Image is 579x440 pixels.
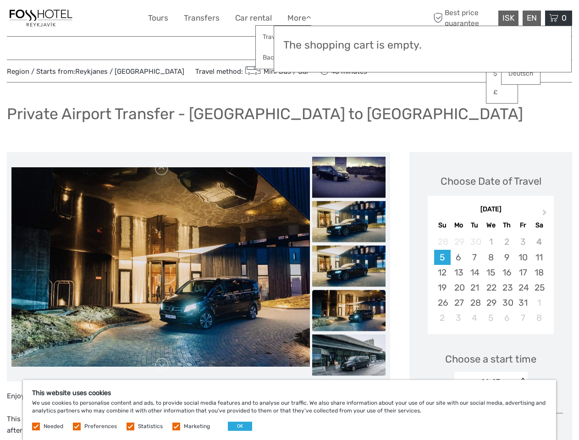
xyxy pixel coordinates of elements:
label: Needed [44,423,63,430]
div: Choose Saturday, November 8th, 2025 [531,310,547,325]
div: Choose Wednesday, October 22nd, 2025 [483,280,499,295]
span: Best price guarantee [431,8,496,28]
img: 71aa0f482582449abdb268dcf9e3cf8a_main_slider.jpeg [11,167,310,366]
div: Choose Friday, October 31st, 2025 [515,295,531,310]
a: Tours [148,11,168,25]
a: Reykjanes / [GEOGRAPHIC_DATA] [75,67,184,76]
div: Choose Friday, October 17th, 2025 [515,265,531,280]
a: More [287,11,311,25]
div: We [483,219,499,231]
div: 16:15 [481,376,501,388]
div: Choose Sunday, October 12th, 2025 [434,265,450,280]
img: 1357-20722262-a0dc-4fd2-8fc5-b62df901d176_logo_small.jpg [7,7,75,29]
label: Statistics [138,423,163,430]
div: Choose Tuesday, October 14th, 2025 [467,265,483,280]
div: Choose Wednesday, November 5th, 2025 [483,310,499,325]
div: Tu [467,219,483,231]
div: Choose Sunday, October 19th, 2025 [434,280,450,295]
span: Choose a start time [445,352,536,366]
div: We use cookies to personalise content and ads, to provide social media features and to analyse ou... [23,380,556,440]
div: Choose Sunday, November 2nd, 2025 [434,310,450,325]
div: Not available Sunday, September 28th, 2025 [434,234,450,249]
div: Choose Thursday, November 6th, 2025 [499,310,515,325]
div: Choose Saturday, October 25th, 2025 [531,280,547,295]
div: Choose Friday, October 10th, 2025 [515,250,531,265]
div: < > [518,378,526,387]
div: Th [499,219,515,231]
div: Choose Monday, October 20th, 2025 [451,280,467,295]
a: Car rental [235,11,272,25]
span: Region / Starts from: [7,67,184,77]
div: Not available Friday, October 3rd, 2025 [515,234,531,249]
div: Choose Monday, October 27th, 2025 [451,295,467,310]
div: Choose Friday, November 7th, 2025 [515,310,531,325]
div: Mo [451,219,467,231]
div: Sa [531,219,547,231]
a: Transfers [184,11,220,25]
h1: Private Airport Transfer - [GEOGRAPHIC_DATA] to [GEOGRAPHIC_DATA] [7,104,523,123]
div: EN [523,11,541,26]
div: Choose Friday, October 24th, 2025 [515,280,531,295]
button: OK [228,422,252,431]
div: Su [434,219,450,231]
span: Travel method: [195,65,309,77]
div: Not available Monday, September 29th, 2025 [451,234,467,249]
div: month 2025-10 [430,234,551,325]
img: 71aa0f482582449abdb268dcf9e3cf8a_slider_thumbnail.jpeg [312,290,386,331]
div: Choose Saturday, November 1st, 2025 [531,295,547,310]
span: 0 [560,13,568,22]
h3: The shopping cart is empty. [283,39,562,52]
div: Fr [515,219,531,231]
div: Choose Thursday, October 16th, 2025 [499,265,515,280]
img: 378a844c036c45d2993344ad2d676681_slider_thumbnail.jpeg [312,335,386,376]
label: Preferences [84,423,117,430]
button: Next Month [538,207,553,222]
label: Marketing [184,423,210,430]
div: Choose Saturday, October 18th, 2025 [531,265,547,280]
a: Deutsch [502,66,540,82]
div: Choose Tuesday, October 7th, 2025 [467,250,483,265]
a: Travel Articles [256,28,311,46]
img: 6753475544474535b87e047c1beee227_slider_thumbnail.jpeg [312,246,386,287]
div: Choose Saturday, October 11th, 2025 [531,250,547,265]
div: Not available Saturday, October 4th, 2025 [531,234,547,249]
div: Choose Thursday, October 23rd, 2025 [499,280,515,295]
div: Choose Date of Travel [441,174,541,188]
div: Not available Tuesday, September 30th, 2025 [467,234,483,249]
div: Not available Wednesday, October 1st, 2025 [483,234,499,249]
span: ISK [502,13,514,22]
p: This airport transfer will take you to your destination of choice. Your driver will be waiting fo... [7,413,390,437]
a: £ [486,84,518,101]
div: Choose Monday, October 6th, 2025 [451,250,467,265]
div: Choose Tuesday, October 21st, 2025 [467,280,483,295]
div: Choose Tuesday, October 28th, 2025 [467,295,483,310]
div: Choose Monday, October 13th, 2025 [451,265,467,280]
div: Choose Thursday, October 30th, 2025 [499,295,515,310]
h5: This website uses cookies [32,389,547,397]
img: b0440060a96740b0b900286ee658dd10_slider_thumbnail.jpeg [312,157,386,198]
div: Choose Wednesday, October 8th, 2025 [483,250,499,265]
div: Choose Thursday, October 9th, 2025 [499,250,515,265]
a: Back to Hotel [256,49,311,66]
div: Choose Wednesday, October 15th, 2025 [483,265,499,280]
div: Choose Sunday, October 5th, 2025 [434,250,450,265]
a: $ [486,66,518,82]
p: Enjoy the comfort of being picked up by a private driver straight from the welcome hall at the ai... [7,390,390,402]
div: Choose Tuesday, November 4th, 2025 [467,310,483,325]
div: Choose Monday, November 3rd, 2025 [451,310,467,325]
div: Not available Thursday, October 2nd, 2025 [499,234,515,249]
a: Mini Bus / Car [243,67,309,76]
div: Choose Wednesday, October 29th, 2025 [483,295,499,310]
div: Choose Sunday, October 26th, 2025 [434,295,450,310]
div: [DATE] [428,205,554,214]
img: bb7e82e5124145e5901701764a956d0f_slider_thumbnail.jpg [312,201,386,242]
